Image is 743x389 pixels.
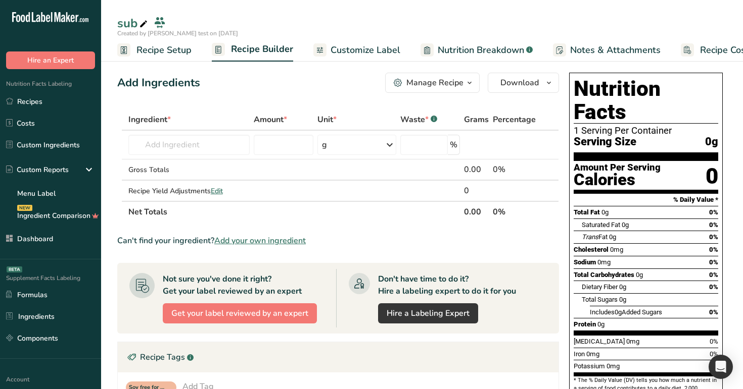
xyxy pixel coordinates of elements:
span: 0% [709,233,718,241]
span: 0% [709,308,718,316]
span: Get your label reviewed by an expert [171,307,308,319]
span: Amount [254,114,287,126]
a: Recipe Builder [212,38,293,62]
div: BETA [7,266,22,272]
span: Total Fat [574,208,600,216]
div: Open Intercom Messenger [709,355,733,379]
span: 0mg [610,246,623,253]
div: NEW [17,205,32,211]
a: Recipe Setup [117,39,192,62]
span: Dietary Fiber [582,283,618,291]
button: Hire an Expert [6,51,95,69]
span: 0% [710,350,718,358]
a: Nutrition Breakdown [421,39,533,62]
div: Add Ingredients [117,75,200,91]
span: Customize Label [331,43,400,57]
span: 0mg [597,258,611,266]
div: Recipe Tags [118,342,559,372]
div: 0 [464,185,489,197]
span: Serving Size [574,136,636,148]
span: 0% [709,258,718,266]
span: 0g [601,208,609,216]
span: 0g [609,233,616,241]
section: % Daily Value * [574,194,718,206]
th: 0.00 [462,201,491,222]
span: 0g [705,136,718,148]
div: Gross Totals [128,164,250,175]
span: Potassium [574,362,605,370]
span: Grams [464,114,489,126]
span: Recipe Setup [136,43,192,57]
div: Manage Recipe [406,77,463,89]
span: Sodium [574,258,596,266]
a: Hire a Labeling Expert [378,303,478,323]
button: Download [488,73,559,93]
span: Fat [582,233,608,241]
span: Unit [317,114,337,126]
span: 0% [709,283,718,291]
span: 0% [709,208,718,216]
span: Includes Added Sugars [590,308,662,316]
div: Calories [574,173,661,187]
div: 0 [706,163,718,190]
div: Not sure you've done it right? Get your label reviewed by an expert [163,273,302,297]
span: 0% [710,338,718,345]
span: Download [500,77,539,89]
span: Created by [PERSON_NAME] test on [DATE] [117,29,238,37]
th: Net Totals [126,201,462,222]
span: Ingredient [128,114,171,126]
span: 0g [597,320,605,328]
button: Get your label reviewed by an expert [163,303,317,323]
span: 0g [622,221,629,229]
a: Customize Label [313,39,400,62]
a: Notes & Attachments [553,39,661,62]
button: Manage Recipe [385,73,480,93]
div: g [322,139,327,151]
div: Waste [400,114,437,126]
i: Trans [582,233,598,241]
span: 0g [619,296,626,303]
span: Notes & Attachments [570,43,661,57]
span: 0mg [586,350,599,358]
div: 1 Serving Per Container [574,126,718,136]
div: 0% [493,163,536,176]
div: Don't have time to do it? Hire a labeling expert to do it for you [378,273,516,297]
span: Total Carbohydrates [574,271,634,279]
span: Protein [574,320,596,328]
div: Custom Reports [6,164,69,175]
span: Cholesterol [574,246,609,253]
span: 0% [709,246,718,253]
input: Add Ingredient [128,135,250,155]
span: 0g [615,308,622,316]
span: Total Sugars [582,296,618,303]
span: 0mg [626,338,639,345]
span: [MEDICAL_DATA] [574,338,625,345]
div: sub [117,14,150,32]
div: Amount Per Serving [574,163,661,173]
div: 0.00 [464,163,489,176]
span: Edit [211,186,223,196]
span: Iron [574,350,585,358]
div: Can't find your ingredient? [117,235,559,247]
span: 0mg [607,362,620,370]
span: Recipe Builder [231,42,293,56]
th: 0% [491,201,538,222]
span: Add your own ingredient [214,235,306,247]
div: Recipe Yield Adjustments [128,186,250,196]
span: Percentage [493,114,536,126]
span: 0g [636,271,643,279]
span: 0% [709,271,718,279]
span: 0% [709,221,718,229]
span: 0g [619,283,626,291]
h1: Nutrition Facts [574,77,718,124]
span: Saturated Fat [582,221,620,229]
span: Nutrition Breakdown [438,43,524,57]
